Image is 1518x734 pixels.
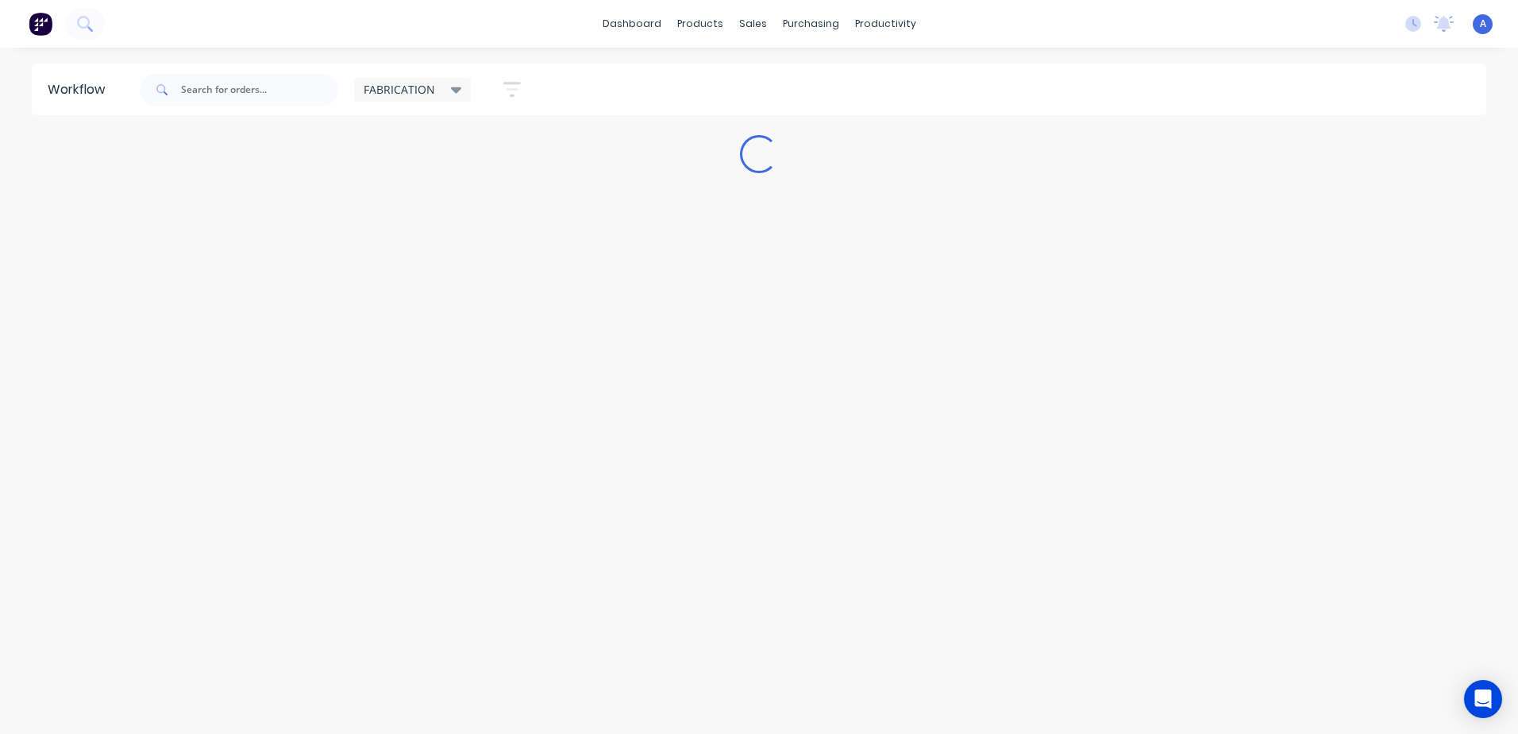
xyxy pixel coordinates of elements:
[1480,17,1486,31] span: A
[181,74,338,106] input: Search for orders...
[1464,680,1502,718] div: Open Intercom Messenger
[29,12,52,36] img: Factory
[731,12,775,36] div: sales
[775,12,847,36] div: purchasing
[364,81,435,98] span: FABRICATION
[669,12,731,36] div: products
[847,12,924,36] div: productivity
[48,80,113,99] div: Workflow
[595,12,669,36] a: dashboard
